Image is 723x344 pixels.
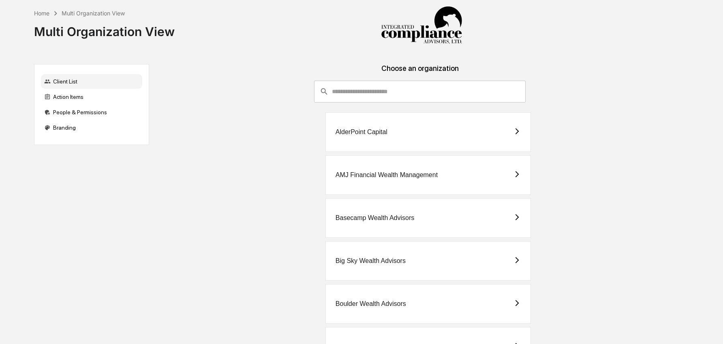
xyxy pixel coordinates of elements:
div: People & Permissions [41,105,142,120]
div: Big Sky Wealth Advisors [336,257,406,265]
div: Choose an organization [156,64,685,81]
div: AlderPoint Capital [336,128,387,136]
div: Boulder Wealth Advisors [336,300,406,308]
div: Branding [41,120,142,135]
div: Home [34,10,49,17]
div: Multi Organization View [62,10,125,17]
div: consultant-dashboard__filter-organizations-search-bar [314,81,526,103]
div: Client List [41,74,142,89]
div: AMJ Financial Wealth Management [336,171,438,179]
div: Multi Organization View [34,18,175,39]
div: Action Items [41,90,142,104]
div: Basecamp Wealth Advisors [336,214,414,222]
img: Integrated Compliance Advisors [381,6,462,45]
